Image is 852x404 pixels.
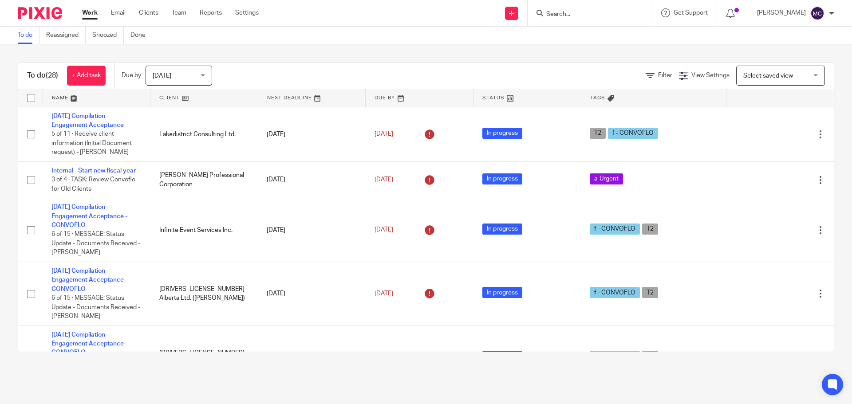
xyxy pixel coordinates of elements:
[658,72,672,78] span: Filter
[375,177,393,183] span: [DATE]
[375,290,393,297] span: [DATE]
[18,27,39,44] a: To do
[51,231,140,256] span: 6 of 15 · MESSAGE: Status Update - Documents Received - [PERSON_NAME]
[482,287,522,298] span: In progress
[810,6,824,20] img: svg%3E
[375,131,393,137] span: [DATE]
[642,351,658,362] span: T2
[51,268,127,292] a: [DATE] Compilation Engagement Acceptance - CONVOFLO
[590,173,623,184] span: a-Urgent
[608,128,658,139] span: f - CONVOFLO
[51,295,140,319] span: 6 of 15 · MESSAGE: Status Update - Documents Received - [PERSON_NAME]
[258,326,366,389] td: [DATE]
[46,72,58,79] span: (28)
[150,107,258,161] td: Lakedistrict Consulting Ltd.
[150,161,258,198] td: [PERSON_NAME] Professional Corporation
[139,8,158,17] a: Clients
[51,113,124,128] a: [DATE] Compilation Engagement Acceptance
[51,177,135,192] span: 3 of 4 · TASK: Review Convoflo for Old Clients
[130,27,152,44] a: Done
[691,72,730,78] span: View Settings
[590,95,605,100] span: Tags
[642,224,658,235] span: T2
[150,262,258,326] td: [DRIVERS_LICENSE_NUMBER] Alberta Ltd. ([PERSON_NAME])
[122,71,141,80] p: Due by
[153,73,171,79] span: [DATE]
[18,7,62,19] img: Pixie
[67,66,106,86] a: + Add task
[590,287,640,298] span: f - CONVOFLO
[51,131,132,155] span: 5 of 11 · Receive client information (Initial Document request) - [PERSON_NAME]
[200,8,222,17] a: Reports
[51,168,136,174] a: Internal - Start new fiscal year
[150,198,258,262] td: Infinite Event Services Inc.
[743,73,793,79] span: Select saved view
[150,326,258,389] td: [DRIVERS_LICENSE_NUMBER] Alberta Ltd. ([PERSON_NAME])
[111,8,126,17] a: Email
[51,332,127,356] a: [DATE] Compilation Engagement Acceptance - CONVOFLO
[590,351,640,362] span: f - CONVOFLO
[258,262,366,326] td: [DATE]
[482,224,522,235] span: In progress
[674,10,708,16] span: Get Support
[92,27,124,44] a: Snoozed
[590,224,640,235] span: f - CONVOFLO
[482,128,522,139] span: In progress
[27,71,58,80] h1: To do
[482,173,522,184] span: In progress
[46,27,86,44] a: Reassigned
[757,8,806,17] p: [PERSON_NAME]
[258,107,366,161] td: [DATE]
[51,204,127,228] a: [DATE] Compilation Engagement Acceptance - CONVOFLO
[545,11,625,19] input: Search
[482,351,522,362] span: In progress
[375,227,393,233] span: [DATE]
[258,198,366,262] td: [DATE]
[235,8,259,17] a: Settings
[82,8,98,17] a: Work
[172,8,186,17] a: Team
[258,161,366,198] td: [DATE]
[590,128,606,139] span: T2
[642,287,658,298] span: T2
